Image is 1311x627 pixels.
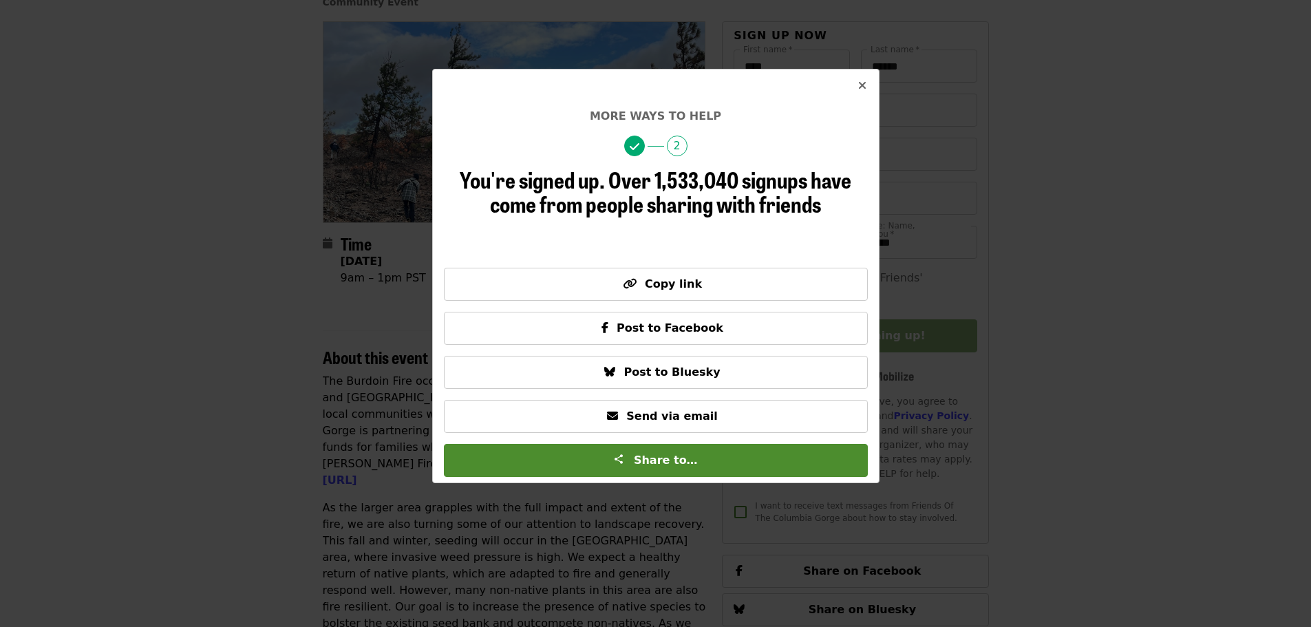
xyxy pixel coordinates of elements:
span: Send via email [626,410,717,423]
button: Copy link [444,268,868,301]
span: 2 [667,136,688,156]
span: Over 1,533,040 signups have come from people sharing with friends [490,163,851,220]
i: envelope icon [607,410,618,423]
i: bluesky icon [604,365,615,379]
i: times icon [858,79,866,92]
button: Post to Bluesky [444,356,868,389]
span: You're signed up. [460,163,605,195]
button: Send via email [444,400,868,433]
span: More ways to help [590,109,721,123]
span: Share to… [634,454,698,467]
i: link icon [623,277,637,290]
button: Close [846,70,879,103]
img: Share [613,454,624,465]
span: Copy link [645,277,702,290]
button: Share to… [444,444,868,477]
button: Post to Facebook [444,312,868,345]
span: Post to Facebook [617,321,723,334]
i: facebook-f icon [601,321,608,334]
i: check icon [630,140,639,153]
span: Post to Bluesky [623,365,720,379]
